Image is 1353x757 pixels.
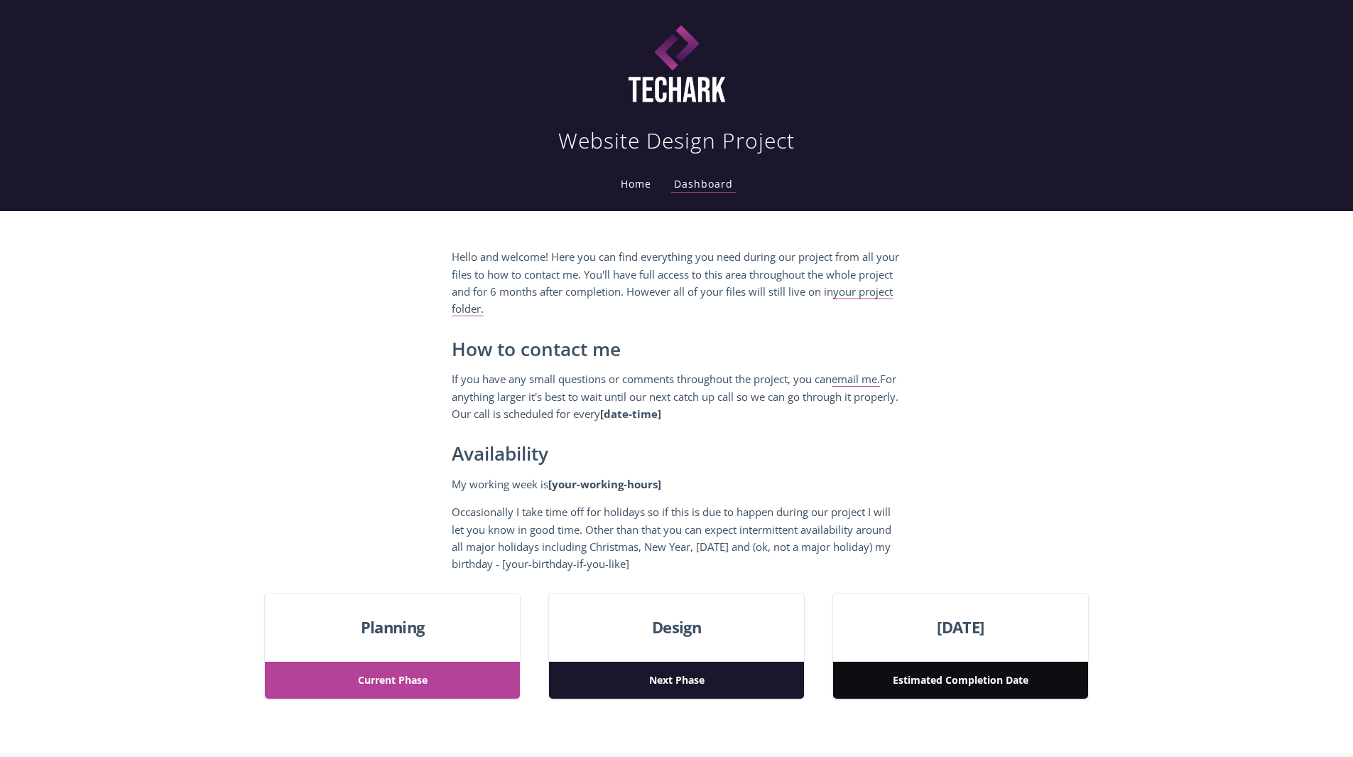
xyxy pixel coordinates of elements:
a: Dashboard [671,177,736,193]
a: email me. [832,372,880,387]
span: Current Phase [265,662,519,699]
strong: [date-time] [600,407,661,421]
strong: [your-working-hours] [548,477,661,491]
span: Next Phase [549,662,803,699]
h2: Availability [452,444,902,465]
span: Design [549,615,803,640]
span: Planning [265,615,519,640]
p: Occasionally I take time off for holidays so if this is due to happen during our project I will l... [452,503,902,573]
p: If you have any small questions or comments throughout the project, you can For anything larger i... [452,370,902,422]
h2: How to contact me [452,339,902,360]
p: Hello and welcome! Here you can find everything you need during our project from all your files t... [452,248,902,318]
p: My working week is [452,476,902,493]
span: [DATE] [833,615,1087,640]
span: Estimated Completion Date [833,662,1087,699]
h1: Website Design Project [558,127,795,155]
a: Home [618,177,654,190]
